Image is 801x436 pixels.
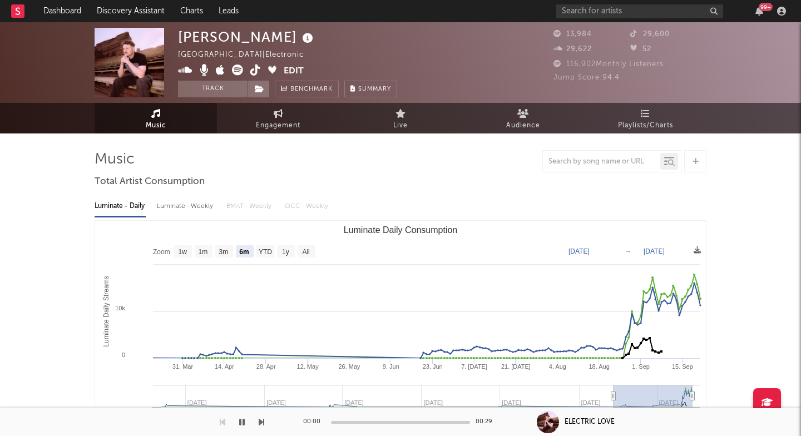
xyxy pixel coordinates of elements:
input: Search for artists [556,4,723,18]
text: Luminate Daily Streams [102,276,110,346]
span: Playlists/Charts [618,119,673,132]
span: Music [146,119,166,132]
button: Summary [344,81,397,97]
text: → [625,247,631,255]
text: [DATE] [568,247,590,255]
div: [PERSON_NAME] [178,28,316,46]
text: YTD [259,248,272,256]
a: Engagement [217,103,339,133]
text: 9. Jun [383,363,399,370]
input: Search by song name or URL [543,157,660,166]
div: Luminate - Weekly [157,197,215,216]
div: 00:29 [476,415,498,429]
a: Playlists/Charts [584,103,706,133]
text: 15. Sep [672,363,693,370]
text: 4. Aug [549,363,566,370]
span: Benchmark [290,83,333,96]
text: 1m [199,248,208,256]
span: Audience [506,119,540,132]
span: 29,600 [630,31,670,38]
span: Engagement [256,119,300,132]
text: 0 [122,351,125,358]
text: 7. [DATE] [461,363,487,370]
text: 31. Mar [172,363,194,370]
span: 29,622 [553,46,592,53]
text: 12. May [297,363,319,370]
text: All [302,248,309,256]
span: 116,902 Monthly Listeners [553,61,664,68]
text: 10k [115,305,125,311]
text: 28. Apr [256,363,276,370]
a: Audience [462,103,584,133]
a: Live [339,103,462,133]
text: Zoom [153,248,170,256]
button: Edit [284,65,304,78]
span: Jump Score: 94.4 [553,74,620,81]
div: 99 + [759,3,773,11]
text: 18. Aug [589,363,610,370]
button: Track [178,81,248,97]
text: 1y [282,248,289,256]
span: Total Artist Consumption [95,175,205,189]
span: Summary [358,86,391,92]
text: Luminate Daily Consumption [344,225,458,235]
span: 13,984 [553,31,592,38]
text: 26. May [338,363,360,370]
a: Benchmark [275,81,339,97]
a: Music [95,103,217,133]
text: 1. Sep [632,363,650,370]
span: 52 [630,46,651,53]
span: Live [393,119,408,132]
button: 99+ [755,7,763,16]
text: 23. Jun [423,363,443,370]
text: 21. [DATE] [501,363,531,370]
div: [GEOGRAPHIC_DATA] | Electronic [178,48,317,62]
text: 1w [179,248,187,256]
text: 3m [219,248,229,256]
text: 14. Apr [215,363,234,370]
div: Luminate - Daily [95,197,146,216]
div: ELECTRIC LOVE [565,417,615,427]
text: 6m [239,248,249,256]
div: 00:00 [303,415,325,429]
text: [DATE] [644,247,665,255]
